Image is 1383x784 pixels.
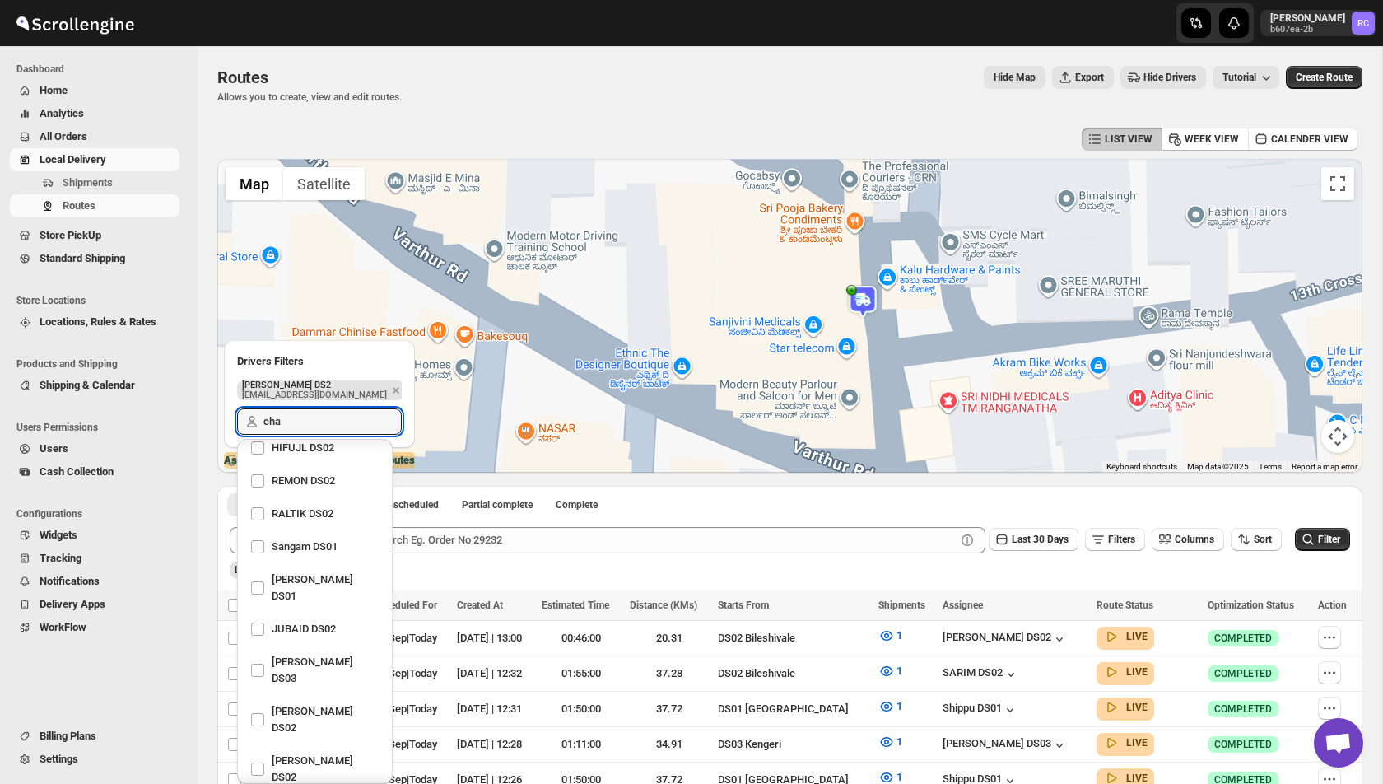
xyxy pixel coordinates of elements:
[40,379,135,391] span: Shipping & Calendar
[10,374,179,397] button: Shipping & Calendar
[237,496,393,529] li: RALTIK DS02
[217,68,268,87] span: Routes
[1187,462,1249,471] span: Map data ©2025
[221,451,276,473] a: Open this area in Google Maps (opens a new window)
[237,353,402,370] h2: Drivers Filters
[374,738,437,750] span: 20-Sep | Today
[63,176,113,189] span: Shipments
[40,598,105,610] span: Delivery Apps
[40,575,100,587] span: Notifications
[10,460,179,483] button: Cash Collection
[1103,664,1148,680] button: LIVE
[40,107,84,119] span: Analytics
[943,631,1068,647] button: [PERSON_NAME] DS02
[10,616,179,639] button: WorkFlow
[878,600,925,611] span: Shipments
[542,600,609,611] span: Estimated Time
[1143,71,1196,84] span: Hide Drivers
[1352,12,1375,35] span: Rahul Chopra
[10,593,179,616] button: Delivery Apps
[1126,702,1148,713] b: LIVE
[718,665,868,682] div: DS02 Bileshivale
[1296,71,1353,84] span: Create Route
[1214,667,1272,680] span: COMPLETED
[1259,462,1282,471] a: Terms (opens in new tab)
[1321,420,1354,453] button: Map camera controls
[16,63,186,76] span: Dashboard
[1120,66,1206,89] button: Hide Drivers
[1103,699,1148,716] button: LIVE
[630,736,708,753] div: 34.91
[1103,735,1148,751] button: LIVE
[237,644,393,693] li: RUBEL DS03
[1012,534,1069,545] span: Last 30 Days
[1126,631,1148,642] b: LIVE
[16,294,186,307] span: Store Locations
[382,498,439,511] span: Rescheduled
[1105,133,1152,146] span: LIST VIEW
[1103,628,1148,645] button: LIVE
[40,252,125,264] span: Standard Shipping
[896,700,902,712] span: 1
[237,430,393,463] li: HIFUJL DS02
[1318,600,1347,611] span: Action
[221,451,276,473] img: Google
[16,507,186,520] span: Configurations
[1208,600,1294,611] span: Optimization Status
[40,442,68,455] span: Users
[40,465,114,478] span: Cash Collection
[1286,66,1362,89] button: Create Route
[943,666,1019,683] button: SARIM DS02
[16,421,186,434] span: Users Permissions
[1231,528,1282,551] button: Sort
[994,71,1036,84] span: Hide Map
[1270,12,1345,25] p: [PERSON_NAME]
[984,66,1045,89] button: Map action label
[242,380,387,390] p: [PERSON_NAME] DS2
[542,701,620,717] div: 01:50:00
[10,79,179,102] button: Home
[40,84,68,96] span: Home
[457,665,533,682] div: [DATE] | 12:32
[283,167,365,200] button: Show satellite imagery
[10,194,179,217] button: Routes
[1214,738,1272,751] span: COMPLETED
[1126,666,1148,678] b: LIVE
[1152,528,1224,551] button: Columns
[10,171,179,194] button: Shipments
[374,600,437,611] span: Scheduled For
[630,630,708,646] div: 20.31
[1214,702,1272,716] span: COMPLETED
[989,528,1078,551] button: Last 30 Days
[630,701,708,717] div: 37.72
[1292,462,1357,471] a: Report a map error
[868,658,912,684] button: 1
[13,2,137,44] img: ScrollEngine
[217,91,402,104] p: Allows you to create, view and edit routes.
[16,357,186,371] span: Products and Shipping
[242,390,387,400] p: [EMAIL_ADDRESS][DOMAIN_NAME]
[1185,133,1239,146] span: WEEK VIEW
[1295,528,1350,551] button: Filter
[227,493,258,516] button: All routes
[10,748,179,771] button: Settings
[556,498,598,511] span: Complete
[630,665,708,682] div: 37.28
[10,102,179,125] button: Analytics
[1162,128,1249,151] button: WEEK VIEW
[40,229,101,241] span: Store PickUp
[10,524,179,547] button: Widgets
[1085,528,1145,551] button: Filters
[1271,133,1348,146] span: CALENDER VIEW
[374,632,437,644] span: 20-Sep | Today
[943,702,1018,718] button: Shippu DS01
[542,665,620,682] div: 01:55:00
[1126,737,1148,749] b: LIVE
[542,630,620,646] div: 00:46:00
[40,730,96,742] span: Billing Plans
[237,693,393,743] li: PRAKSH NEWAR DS02
[868,729,912,755] button: 1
